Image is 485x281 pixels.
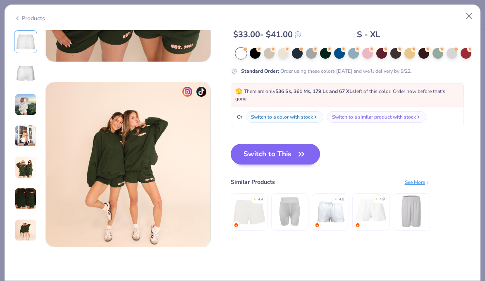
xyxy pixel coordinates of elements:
img: Front [16,32,36,52]
span: Or [235,113,242,121]
img: Back [16,63,36,83]
img: User generated content [14,219,37,241]
div: Order using these colors [DATE] and we’ll delivery by 9/22. [241,67,412,74]
img: Fresh Prints Lindsey Fold-over Lounge Shorts [232,195,266,228]
div: ★ [375,197,378,200]
span: There are only left of this color. Order now before that's gone. [235,88,445,102]
div: Switch to a similar product with stock [332,113,416,121]
div: Similar Products [231,178,275,186]
div: S - XL [357,29,381,40]
img: trending.gif [315,222,320,227]
button: Switch to a color with stock [246,111,323,123]
div: 4.9 [380,197,385,202]
button: Close [461,8,477,24]
img: User generated content [14,125,37,147]
img: User generated content [14,188,37,210]
button: Switch to a similar product with stock [327,111,426,123]
img: tiktok-icon.png [196,87,206,97]
button: Switch to This [231,144,320,164]
img: User generated content [14,156,37,179]
span: 🫣 [235,88,242,95]
img: insta-icon.png [182,87,192,97]
img: User generated content [14,93,37,116]
div: 4.4 [258,197,263,202]
img: Badger B-Core 9" Shorts [394,195,428,228]
img: trending.gif [234,222,239,227]
div: ★ [334,197,337,200]
strong: Standard Order : [241,67,279,74]
img: Fresh Prints Terry Shorts [354,195,387,228]
div: 4.8 [339,197,344,202]
div: Switch to a color with stock [251,113,313,121]
strong: 536 Ss, 361 Ms, 179 Ls and 67 XLs [275,88,355,95]
img: Fresh Prints Madison Shorts [313,195,347,228]
div: ★ [253,197,256,200]
img: 1387bd10-5bfc-4816-b69e-baa2a33ee597 [46,82,210,247]
img: Fresh Prints Beverly Ribbed Biker shorts [273,195,306,228]
div: Products [14,14,45,23]
img: trending.gif [355,222,360,227]
div: See More [405,178,430,186]
div: $ 33.00 - $ 41.00 [233,29,301,40]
